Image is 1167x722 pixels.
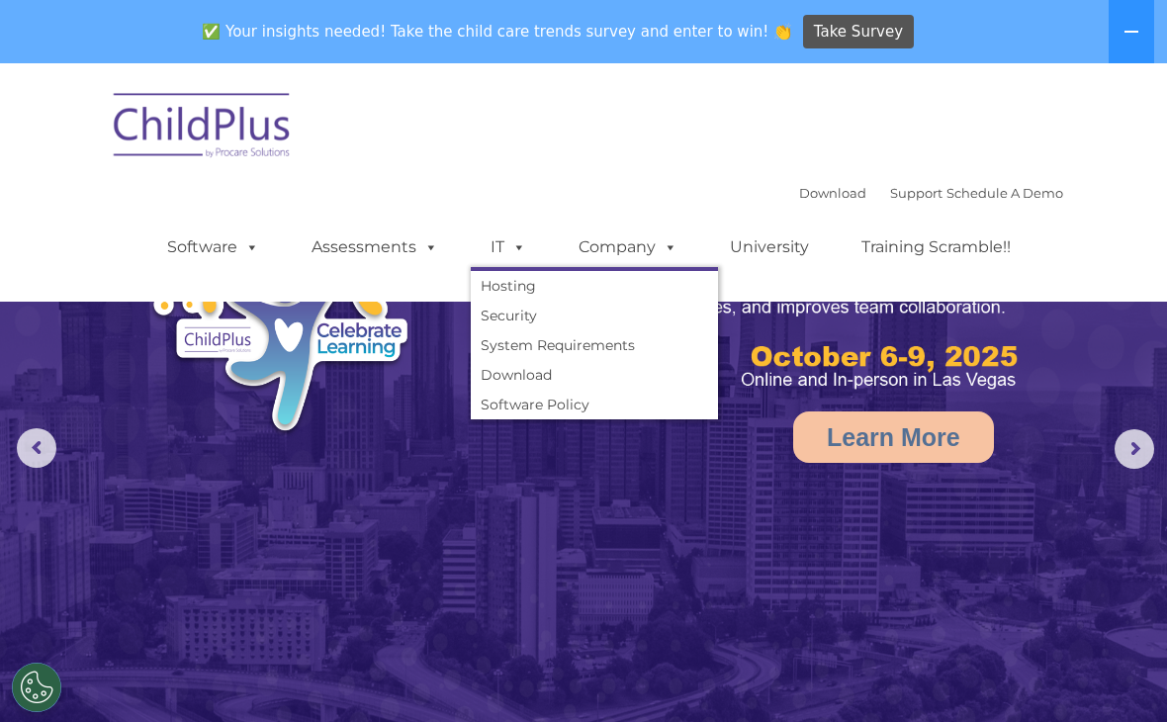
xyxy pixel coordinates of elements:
a: Take Survey [803,15,915,49]
a: Training Scramble!! [842,227,1031,267]
a: Support [890,185,943,201]
a: Software [147,227,279,267]
button: Cookies Settings [12,663,61,712]
a: IT [471,227,546,267]
a: University [710,227,829,267]
a: Hosting [471,271,718,301]
a: Download [471,360,718,390]
img: ChildPlus by Procare Solutions [104,79,302,178]
span: Take Survey [814,15,903,49]
a: Software Policy [471,390,718,419]
a: Schedule A Demo [946,185,1063,201]
a: Assessments [292,227,458,267]
a: System Requirements [471,330,718,360]
span: ✅ Your insights needed! Take the child care trends survey and enter to win! 👏 [195,13,800,51]
a: Learn More [793,411,994,463]
a: Security [471,301,718,330]
font: | [799,185,1063,201]
a: Company [559,227,697,267]
a: Download [799,185,866,201]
